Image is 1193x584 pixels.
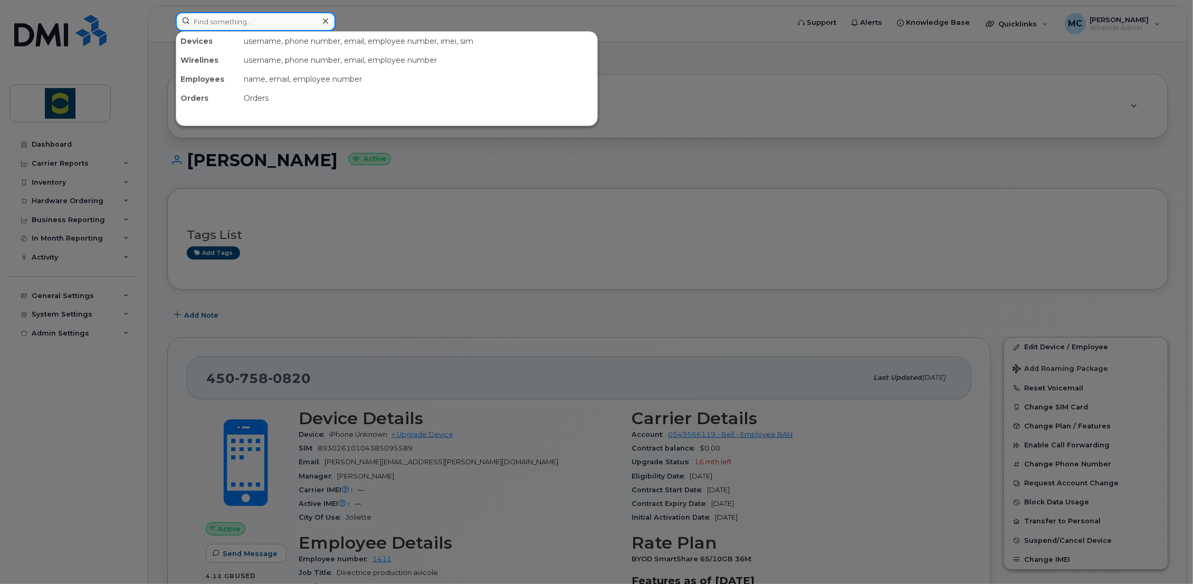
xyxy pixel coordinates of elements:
div: name, email, employee number [240,70,597,89]
div: Employees [176,70,240,89]
div: Wirelines [176,51,240,70]
div: Devices [176,32,240,51]
div: username, phone number, email, employee number, imei, sim [240,32,597,51]
div: username, phone number, email, employee number [240,51,597,70]
div: Orders [240,89,597,108]
div: Orders [176,89,240,108]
